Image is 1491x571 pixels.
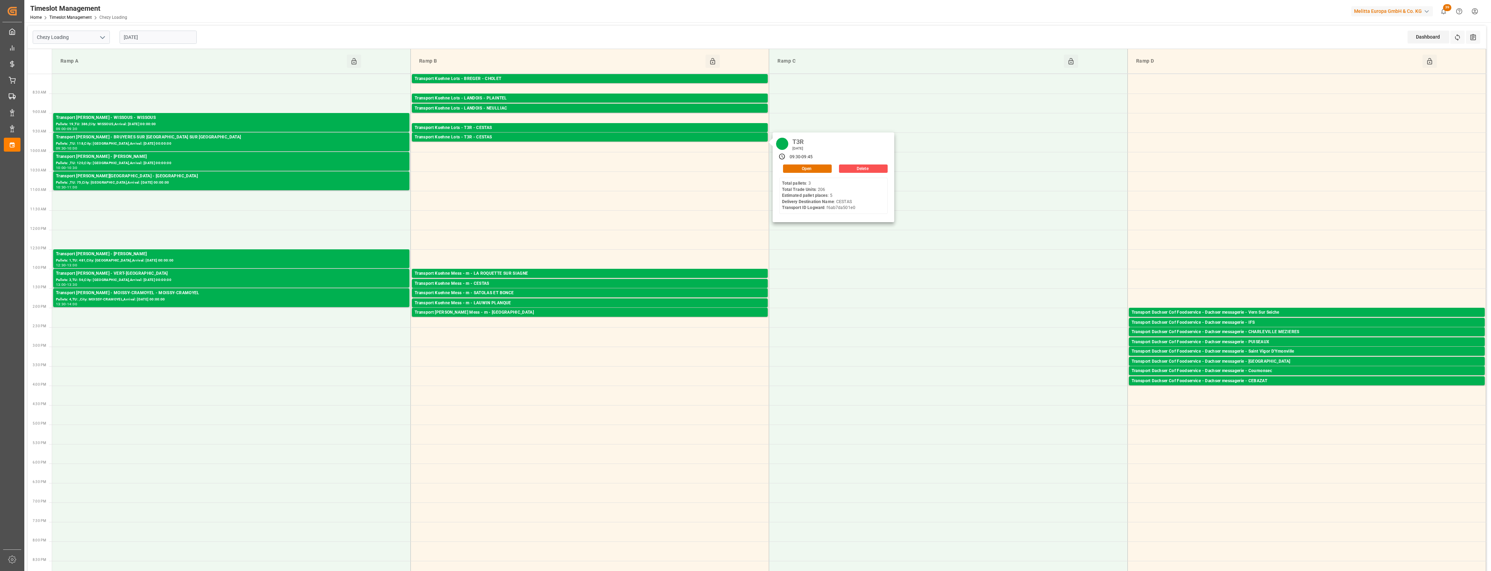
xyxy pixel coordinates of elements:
b: Delivery Destination Name [782,199,834,204]
div: Transport Dachser Cof Foodservice - Dachser messagerie - PUISEAUX [1132,339,1482,346]
div: Transport Kuehne Mess - m - CESTAS [415,280,765,287]
div: 11:00 [67,186,77,189]
div: 10:00 [56,166,66,169]
div: Transport Kuehne Mess - m - LA ROQUETTE SUR SIAGNE [415,270,765,277]
div: Transport Kuehne Lots - BREGER - CHOLET [415,75,765,82]
b: Total pallets [782,181,806,186]
div: 09:00 [56,127,66,130]
div: Pallets: ,TU: 71,City: [PERSON_NAME],Arrival: [DATE] 00:00:00 [415,307,765,313]
span: 8:30 AM [33,90,46,94]
button: Delete [839,164,888,173]
div: Pallets: 3,TU: 206,City: [GEOGRAPHIC_DATA],Arrival: [DATE] 00:00:00 [415,141,765,147]
span: 4:00 PM [33,383,46,386]
div: Pallets: 1,TU: 56,City: CEBAZAT,Arrival: [DATE] 00:00:00 [1132,385,1482,391]
div: Transport [PERSON_NAME] - [PERSON_NAME] [56,153,407,160]
div: 12:30 [56,264,66,267]
div: Ramp A [58,55,347,68]
div: Pallets: 1,TU: 40,City: IFS,Arrival: [DATE] 00:00:00 [1132,326,1482,332]
span: 8:00 PM [33,538,46,542]
div: 09:30 [67,127,77,130]
div: Pallets: ,TU: 34,City: CHOLET,Arrival: [DATE] 00:00:00 [415,82,765,88]
div: Transport Dachser Cof Foodservice - Dachser messagerie - CEBAZAT [1132,378,1482,385]
div: - [66,147,67,150]
div: Pallets: 3,TU: 56,City: [GEOGRAPHIC_DATA],Arrival: [DATE] 00:00:00 [56,277,407,283]
span: 8:30 PM [33,558,46,562]
a: Timeslot Management [49,15,92,20]
div: Timeslot Management [30,3,127,14]
div: - [66,264,67,267]
div: - [66,127,67,130]
div: Pallets: 19,TU: 386,City: WISSOUS,Arrival: [DATE] 00:00:00 [56,121,407,127]
div: 09:30 [56,147,66,150]
div: 09:45 [801,154,813,160]
span: 1:00 PM [33,266,46,270]
a: Home [30,15,42,20]
button: Help Center [1451,3,1467,19]
button: Melitta Europa GmbH & Co. KG [1351,5,1436,18]
div: Pallets: 1,TU: 13,City: [GEOGRAPHIC_DATA],Arrival: [DATE] 00:00:00 [1132,365,1482,371]
div: Pallets: ,TU: 49,City: CESTAS,Arrival: [DATE] 00:00:00 [415,287,765,293]
div: Pallets: 2,TU: ,City: Saint Vigor D'Ymonville,Arrival: [DATE] 00:00:00 [1132,355,1482,361]
div: Transport Dachser Cof Foodservice - Dachser messagerie - IFS [1132,319,1482,326]
div: [DATE] [790,146,806,151]
div: Ramp C [775,55,1064,68]
span: 6:00 PM [33,460,46,464]
b: Total Trade Units [782,187,816,192]
div: - [66,283,67,286]
div: Pallets: ,TU: 36,City: [GEOGRAPHIC_DATA],Arrival: [DATE] 00:00:00 [415,316,765,322]
div: - [66,303,67,306]
b: Transport ID Logward [782,205,825,210]
div: Ramp B [416,55,706,68]
div: : 3 : 206 : 5 : CESTAS : f6ab7da501e0 [782,180,855,211]
span: 10:00 AM [30,149,46,153]
div: 14:00 [67,303,77,306]
div: Pallets: ,TU: 75,City: Cournonsec,Arrival: [DATE] 00:00:00 [1132,375,1482,380]
div: Transport [PERSON_NAME] - MOISSY-CRAMOYEL - MOISSY-CRAMOYEL [56,290,407,297]
div: Transport Kuehne Mess - m - SATOLAS ET BONCE [415,290,765,297]
div: Transport Kuehne Mess - m - LAUWIN PLANQUE [415,300,765,307]
b: Estimated pallet places [782,193,828,198]
div: Pallets: 2,TU: 556,City: [GEOGRAPHIC_DATA],Arrival: [DATE] 00:00:00 [415,102,765,108]
div: Dashboard [1408,31,1449,43]
div: 10:30 [56,186,66,189]
div: 13:00 [56,283,66,286]
div: Pallets: ,TU: 75,City: [GEOGRAPHIC_DATA],Arrival: [DATE] 00:00:00 [56,180,407,186]
div: 09:30 [790,154,801,160]
span: 5:00 PM [33,421,46,425]
div: Transport Kuehne Lots - LANDOIS - NEULLIAC [415,105,765,112]
div: Transport Kuehne Lots - T3R - CESTAS [415,124,765,131]
span: 7:00 PM [33,499,46,503]
div: Pallets: ,TU: 22,City: [GEOGRAPHIC_DATA],Arrival: [DATE] 00:00:00 [415,277,765,283]
span: 5:30 PM [33,441,46,445]
span: 2:30 PM [33,324,46,328]
button: open menu [97,32,107,43]
span: 12:30 PM [30,246,46,250]
input: DD-MM-YYYY [120,31,197,44]
div: Transport [PERSON_NAME] - BRUYERES SUR [GEOGRAPHIC_DATA] SUR [GEOGRAPHIC_DATA] [56,134,407,141]
div: Transport Dachser Cof Foodservice - Dachser messagerie - CHARLEVILLE MEZIERES [1132,329,1482,336]
button: show 39 new notifications [1436,3,1451,19]
div: Transport Dachser Cof Foodservice - Dachser messagerie - Vern Sur Seiche [1132,309,1482,316]
div: Pallets: 1,TU: 48,City: Vern Sur Seiche,Arrival: [DATE] 00:00:00 [1132,316,1482,322]
span: 10:30 AM [30,168,46,172]
div: Ramp D [1133,55,1423,68]
span: 9:00 AM [33,110,46,114]
div: 10:30 [67,166,77,169]
div: - [66,166,67,169]
input: Type to search/select [33,31,110,44]
div: Pallets: ,TU: 85,City: PUISEAUX,Arrival: [DATE] 00:00:00 [1132,346,1482,352]
span: 7:30 PM [33,519,46,523]
span: 11:30 AM [30,207,46,211]
div: Pallets: ,TU: 4,City: SATOLAS ET BONCE,Arrival: [DATE] 00:00:00 [415,297,765,303]
span: 11:00 AM [30,188,46,192]
div: Transport Kuehne Lots - LANDOIS - PLAINTEL [415,95,765,102]
div: Transport Dachser Cof Foodservice - Dachser messagerie - Saint Vigor D'Ymonville [1132,348,1482,355]
div: 10:00 [67,147,77,150]
div: T3R [790,136,806,146]
span: 2:00 PM [33,305,46,308]
div: Transport [PERSON_NAME] - WISSOUS - WISSOUS [56,114,407,121]
div: Transport Dachser Cof Foodservice - Dachser messagerie - Cournonsec [1132,368,1482,375]
div: Pallets: 1,TU: 16,City: [GEOGRAPHIC_DATA],Arrival: [DATE] 00:00:00 [1132,336,1482,341]
span: 3:00 PM [33,344,46,347]
div: - [66,186,67,189]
